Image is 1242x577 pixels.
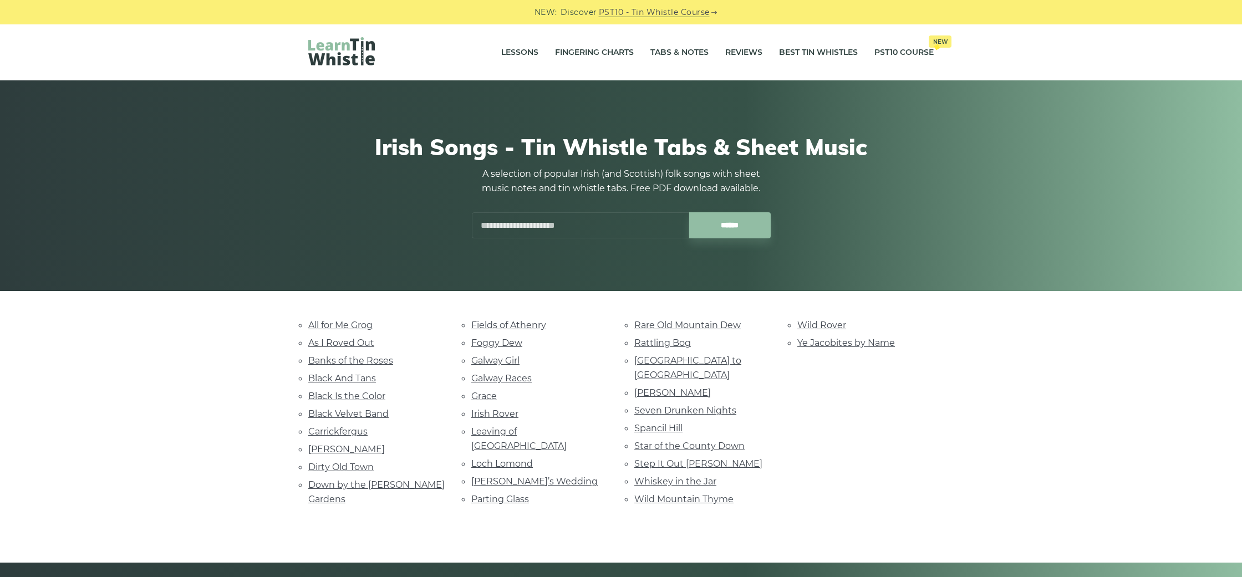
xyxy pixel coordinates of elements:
[471,167,771,196] p: A selection of popular Irish (and Scottish) folk songs with sheet music notes and tin whistle tab...
[308,373,376,384] a: Black And Tans
[797,320,846,330] a: Wild Rover
[471,391,497,401] a: Grace
[471,426,567,451] a: Leaving of [GEOGRAPHIC_DATA]
[634,423,683,433] a: Spancil Hill
[308,338,374,348] a: As I Roved Out
[874,39,934,67] a: PST10 CourseNew
[779,39,858,67] a: Best Tin Whistles
[471,458,533,469] a: Loch Lomond
[308,355,393,366] a: Banks of the Roses
[308,320,373,330] a: All for Me Grog
[555,39,634,67] a: Fingering Charts
[634,320,741,330] a: Rare Old Mountain Dew
[471,355,520,366] a: Galway Girl
[471,409,518,419] a: Irish Rover
[471,494,529,504] a: Parting Glass
[634,387,711,398] a: [PERSON_NAME]
[634,338,691,348] a: Rattling Bog
[308,134,934,160] h1: Irish Songs - Tin Whistle Tabs & Sheet Music
[634,355,741,380] a: [GEOGRAPHIC_DATA] to [GEOGRAPHIC_DATA]
[501,39,538,67] a: Lessons
[650,39,709,67] a: Tabs & Notes
[634,476,716,487] a: Whiskey in the Jar
[308,444,385,455] a: [PERSON_NAME]
[308,426,368,437] a: Carrickfergus
[308,462,374,472] a: Dirty Old Town
[471,320,546,330] a: Fields of Athenry
[308,37,375,65] img: LearnTinWhistle.com
[634,458,762,469] a: Step It Out [PERSON_NAME]
[634,441,745,451] a: Star of the County Down
[725,39,762,67] a: Reviews
[308,391,385,401] a: Black Is the Color
[634,405,736,416] a: Seven Drunken Nights
[471,373,532,384] a: Galway Races
[634,494,734,504] a: Wild Mountain Thyme
[308,479,445,504] a: Down by the [PERSON_NAME] Gardens
[471,476,598,487] a: [PERSON_NAME]’s Wedding
[797,338,895,348] a: Ye Jacobites by Name
[929,35,951,48] span: New
[471,338,522,348] a: Foggy Dew
[308,409,389,419] a: Black Velvet Band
